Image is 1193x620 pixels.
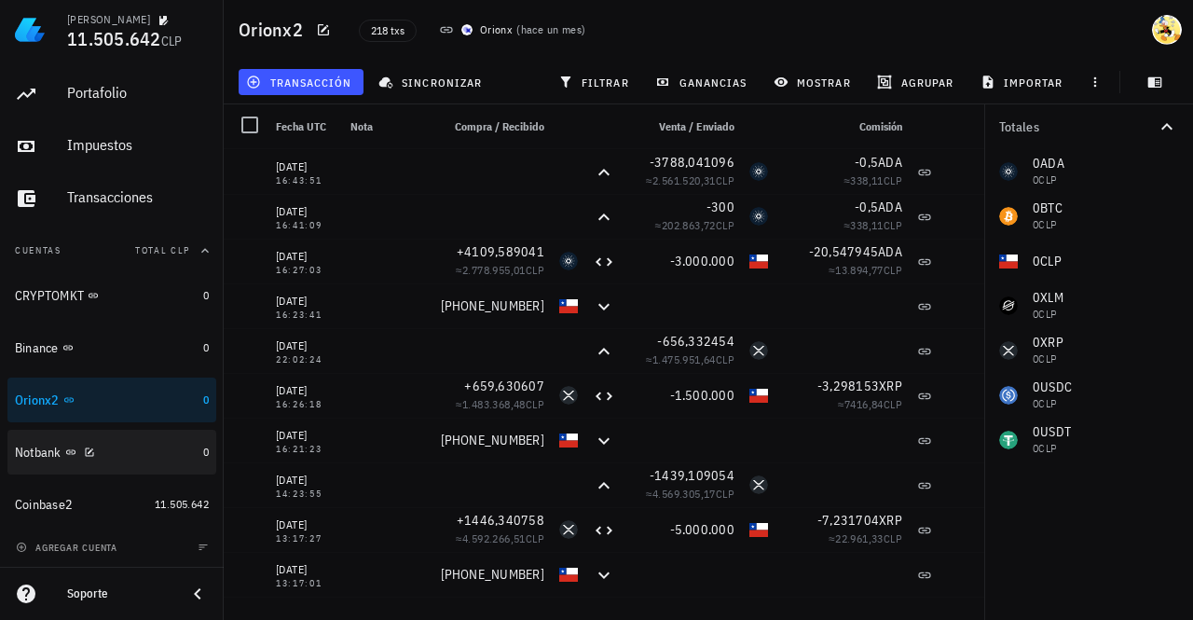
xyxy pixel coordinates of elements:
[884,173,902,187] span: CLP
[670,387,735,404] span: -1.500.000
[562,75,629,90] span: filtrar
[456,263,544,277] span: ≈
[350,119,373,133] span: Nota
[716,487,734,501] span: CLP
[559,386,578,405] div: XRP-icon
[457,243,544,260] span: +4109,589041
[650,601,734,618] span: -9473,684211
[461,24,473,35] img: orionx
[276,202,336,221] div: [DATE]
[20,542,117,554] span: agregar cuenta
[984,104,1193,149] button: Totales
[652,487,716,501] span: 4.569.305,17
[7,228,216,273] button: CuentasTotal CLP
[516,21,585,39] span: ( )
[455,119,544,133] span: Compra / Recibido
[432,104,552,149] div: Compra / Recibido
[850,218,883,232] span: 338,11
[239,15,310,45] h1: Orionx2
[441,432,545,448] span: [PHONE_NUMBER]
[276,471,336,489] div: [DATE]
[646,352,734,366] span: ≈
[838,397,902,411] span: ≈
[749,475,768,494] div: XRP-icon
[7,482,216,527] a: Coinbase2 11.505.642
[659,75,747,90] span: ganancias
[775,104,910,149] div: Comisión
[15,497,73,513] div: Coinbase2
[276,516,336,534] div: [DATE]
[276,221,336,230] div: 16:41:09
[749,252,768,270] div: CLP-icon
[67,84,209,102] div: Portafolio
[67,188,209,206] div: Transacciones
[135,244,190,256] span: Total CLP
[829,263,902,277] span: ≈
[662,218,716,232] span: 202.863,72
[203,445,209,459] span: 0
[67,12,150,27] div: [PERSON_NAME]
[716,352,734,366] span: CLP
[521,22,582,36] span: hace un mes
[716,173,734,187] span: CLP
[276,119,326,133] span: Fecha UTC
[878,154,902,171] span: ADA
[749,162,768,181] div: ADA-icon
[276,176,336,186] div: 16:43:51
[203,393,209,406] span: 0
[11,538,126,557] button: agregar cuenta
[835,531,884,545] span: 22.961,33
[203,340,209,354] span: 0
[7,124,216,169] a: Impuestos
[462,531,526,545] span: 4.592.266,51
[859,119,902,133] span: Comisión
[766,69,862,95] button: mostrar
[7,325,216,370] a: Binance 0
[15,340,59,356] div: Binance
[462,397,526,411] span: 1.483.368,48
[646,173,734,187] span: ≈
[371,21,405,41] span: 218 txs
[884,397,902,411] span: CLP
[276,310,336,320] div: 16:23:41
[844,397,884,411] span: 7416,84
[884,531,902,545] span: CLP
[239,69,363,95] button: transacción
[343,104,432,149] div: Nota
[652,173,716,187] span: 2.561.520,31
[659,119,734,133] span: Venta / Enviado
[67,136,209,154] div: Impuestos
[878,199,902,215] span: ADA
[276,560,336,579] div: [DATE]
[276,158,336,176] div: [DATE]
[749,341,768,360] div: XRP-icon
[441,297,545,314] span: [PHONE_NUMBER]
[657,333,734,350] span: -656,332454
[15,445,62,461] div: Notbank
[749,386,768,405] div: CLP-icon
[648,69,759,95] button: ganancias
[879,512,902,529] span: XRP
[371,69,494,95] button: sincronizar
[462,263,526,277] span: 2.778.955,01
[559,520,578,539] div: XRP-icon
[650,154,734,171] span: -3788,041096
[276,489,336,499] div: 14:23:55
[623,104,742,149] div: Venta / Enviado
[276,579,336,588] div: 13:17:01
[835,263,884,277] span: 13.894,77
[652,352,716,366] span: 1.475.951,64
[15,393,60,408] div: Orionx2
[879,378,902,394] span: XRP
[559,565,578,584] div: CLP-icon
[276,400,336,409] div: 16:26:18
[972,69,1075,95] button: importar
[15,288,84,304] div: CRYPTOMKT
[670,521,735,538] span: -5.000.000
[526,397,544,411] span: CLP
[878,243,902,260] span: ADA
[984,75,1063,90] span: importar
[843,173,902,187] span: ≈
[441,566,545,583] span: [PHONE_NUMBER]
[670,253,735,269] span: -3.000.000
